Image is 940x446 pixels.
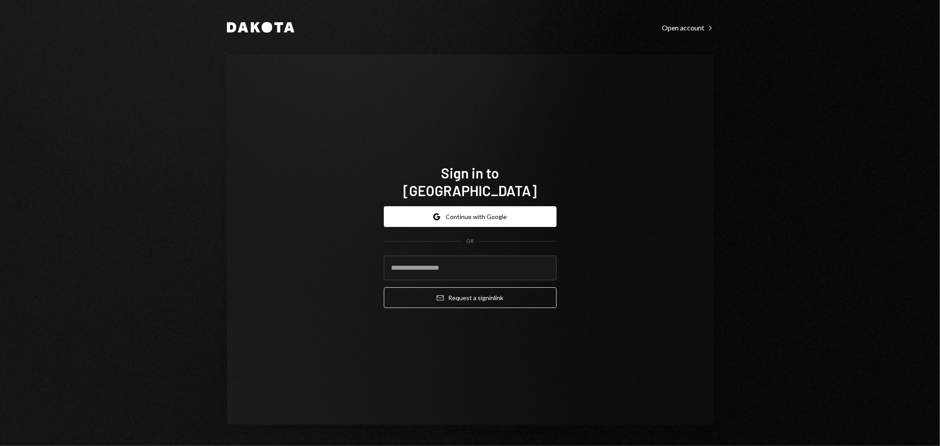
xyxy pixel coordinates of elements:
[662,22,713,32] a: Open account
[384,287,557,308] button: Request a signinlink
[466,238,474,245] div: OR
[384,206,557,227] button: Continue with Google
[384,164,557,199] h1: Sign in to [GEOGRAPHIC_DATA]
[662,23,713,32] div: Open account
